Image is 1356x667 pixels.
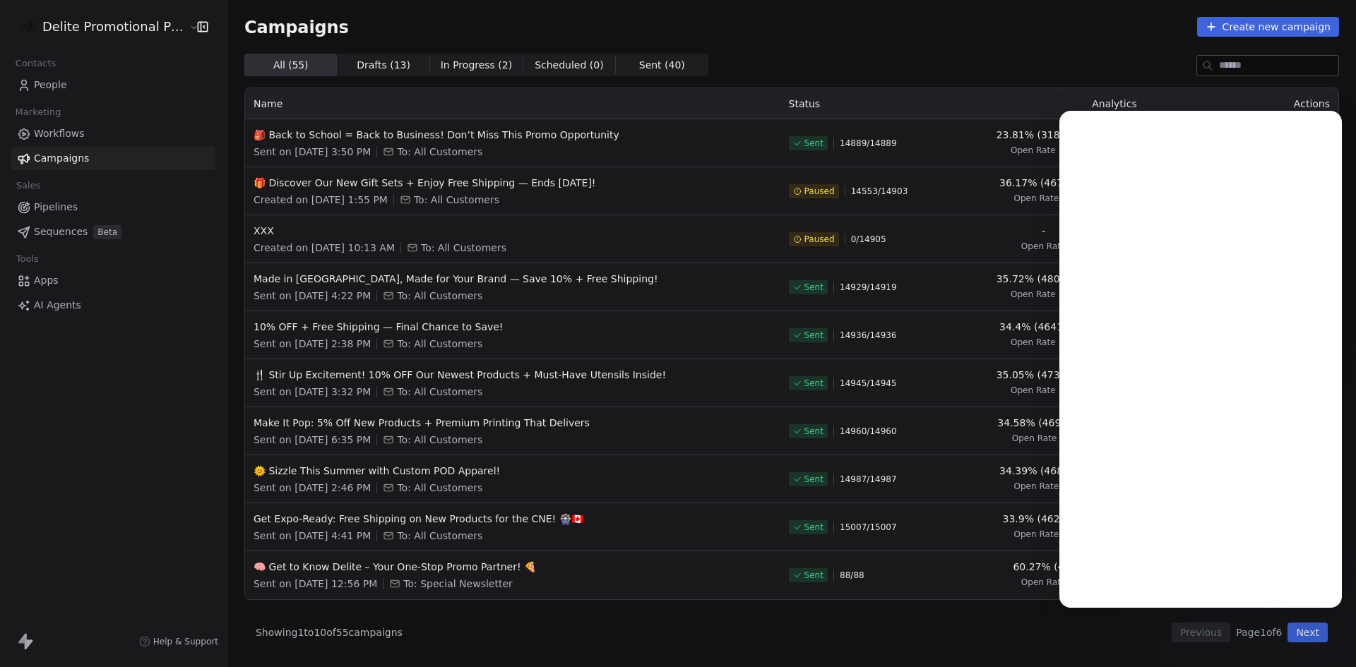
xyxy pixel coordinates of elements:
span: 23.81% (3183) [997,128,1070,142]
span: Sent ( 40 ) [639,58,685,73]
span: AI Agents [34,298,81,313]
a: SequencesBeta [11,220,215,244]
span: Make It Pop: 5% Off New Products + Premium Printing That Delivers [254,416,772,430]
span: Made in [GEOGRAPHIC_DATA], Made for Your Brand — Save 10% + Free Shipping! [254,272,772,286]
button: Delite Promotional Products [17,15,179,39]
span: Open Rate [1011,289,1056,300]
img: Delite-logo%20copy.png [20,18,37,35]
span: Open Rate [1013,481,1059,492]
span: 10% OFF + Free Shipping — Final Chance to Save! [254,320,772,334]
span: To: All Customers [397,385,482,399]
span: Sent on [DATE] 2:38 PM [254,337,371,351]
span: 0 / 14905 [851,234,886,245]
span: To: All Customers [397,481,482,495]
span: Sent [804,570,823,581]
span: Marketing [9,102,67,123]
th: Name [245,88,780,119]
span: XXX [254,224,772,238]
span: Open Rate [1013,193,1059,204]
span: Open Rate [1021,577,1066,588]
span: To: All Customers [397,289,482,303]
span: To: All Customers [414,193,499,207]
span: 14936 / 14936 [840,330,897,341]
span: Campaigns [244,17,349,37]
span: - [1042,224,1045,238]
span: 14960 / 14960 [840,426,897,437]
span: 35.05% (4739) [997,368,1070,382]
span: Sent [804,282,823,293]
span: Contacts [9,53,62,74]
a: Campaigns [11,147,215,170]
span: 15007 / 15007 [840,522,897,533]
span: 🧠 Get to Know Delite – Your One-Stop Promo Partner! 🍕 [254,560,772,574]
span: Sent on [DATE] 2:46 PM [254,481,371,495]
span: Sent [804,378,823,389]
span: Help & Support [153,636,218,647]
span: In Progress ( 2 ) [441,58,513,73]
span: To: All Customers [397,433,482,447]
span: People [34,78,67,92]
span: Showing 1 to 10 of 55 campaigns [256,625,403,639]
a: Help & Support [139,636,218,647]
span: Sent [804,138,823,149]
span: Delite Promotional Products [42,18,186,36]
span: 🌞 Sizzle This Summer with Custom POD Apparel! [254,464,772,478]
span: 14929 / 14919 [840,282,897,293]
span: 36.17% (4673) [999,176,1073,190]
span: Created on [DATE] 10:13 AM [254,241,395,255]
span: Sent on [DATE] 12:56 PM [254,577,377,591]
span: 33.9% (4625) [1003,512,1070,526]
span: 34.4% (4641) [999,320,1066,334]
button: Previous [1172,623,1230,642]
span: 14987 / 14987 [840,474,897,485]
span: Get Expo-Ready: Free Shipping on New Products for the CNE! 🎡🇨🇦 [254,512,772,526]
span: Tools [10,248,44,270]
span: Open Rate [1021,241,1066,252]
a: AI Agents [11,294,215,317]
span: To: All Customers [397,337,482,351]
span: 34.58% (4697) [997,416,1071,430]
span: Open Rate [1012,433,1057,444]
button: Create new campaign [1197,17,1339,37]
span: Open Rate [1011,337,1056,348]
span: Sent on [DATE] 4:41 PM [254,529,371,543]
th: Status [780,88,957,119]
span: 14945 / 14945 [840,378,897,389]
span: Paused [804,234,835,245]
span: Drafts ( 13 ) [357,58,410,73]
span: Sent [804,330,823,341]
span: Sales [10,175,47,196]
span: 🎒 Back to School = Back to Business! Don’t Miss This Promo Opportunity [254,128,772,142]
th: Analytics [957,88,1273,119]
span: 88 / 88 [840,570,864,581]
span: To: All Customers [397,529,482,543]
span: Page 1 of 6 [1236,625,1282,639]
span: Pipelines [34,200,78,215]
th: Actions [1272,88,1338,119]
a: Apps [11,269,215,292]
span: Campaigns [34,151,89,166]
span: Sent on [DATE] 4:22 PM [254,289,371,303]
span: To: Special Newsletter [403,577,512,591]
a: Pipelines [11,196,215,219]
span: To: All Customers [421,241,506,255]
span: Sent [804,426,823,437]
a: People [11,73,215,97]
span: 14553 / 14903 [851,186,908,197]
span: Sent on [DATE] 3:32 PM [254,385,371,399]
span: Apps [34,273,59,288]
iframe: Intercom live chat [1308,619,1342,653]
span: Sent [804,522,823,533]
span: 🍴 Stir Up Excitement! 10% OFF Our Newest Products + Must-Have Utensils Inside! [254,368,772,382]
span: Paused [804,186,835,197]
span: Open Rate [1011,385,1056,396]
span: Created on [DATE] 1:55 PM [254,193,388,207]
iframe: Intercom live chat [1059,111,1342,608]
span: Beta [93,225,121,239]
span: Sequences [34,224,88,239]
span: Sent [804,474,823,485]
span: 14889 / 14889 [840,138,897,149]
span: 35.72% (4805) [997,272,1070,286]
span: Sent on [DATE] 3:50 PM [254,145,371,159]
span: 34.39% (4686) [999,464,1073,478]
